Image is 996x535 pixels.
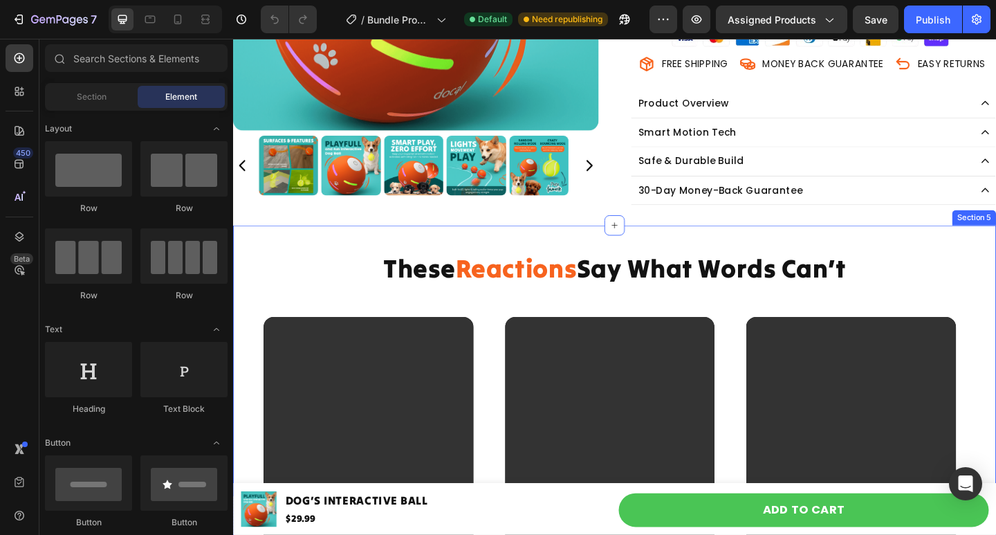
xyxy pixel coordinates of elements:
[55,492,213,514] h1: DOG’S INTERACTIVE BALL
[575,503,665,523] div: Add to cart
[205,318,228,341] span: Toggle open
[45,323,62,336] span: Text
[853,6,898,33] button: Save
[441,63,539,79] p: Product Overview
[6,6,103,33] button: 7
[205,432,228,454] span: Toggle open
[466,19,538,36] p: FREE SHIPPING
[478,13,507,26] span: Default
[45,123,72,135] span: Layout
[45,516,132,529] div: Button
[716,6,847,33] button: Assigned Products
[55,514,213,532] div: $29.99
[140,289,228,302] div: Row
[441,95,548,111] p: Smart Motion Tech
[949,467,982,500] div: Open Intercom Messenger
[45,437,71,449] span: Button
[205,118,228,140] span: Toggle open
[233,39,996,535] iframe: Design area
[728,12,816,27] span: Assigned Products
[261,6,317,33] div: Undo/Redo
[140,516,228,529] div: Button
[91,11,97,28] p: 7
[45,44,228,72] input: Search Sections & Elements
[441,126,555,142] p: Safe & Durable Build
[2,129,19,146] button: Carousel Back Arrow
[10,253,33,264] div: Beta
[242,233,373,268] span: Reactions
[865,14,887,26] span: Save
[140,403,228,415] div: Text Block
[13,147,33,158] div: 450
[379,129,396,146] button: Carousel Next Arrow
[45,202,132,215] div: Row
[904,6,962,33] button: Publish
[45,403,132,415] div: Heading
[140,202,228,215] div: Row
[45,289,132,302] div: Row
[419,495,822,532] button: Add to cart
[916,12,950,27] div: Publish
[576,19,708,36] p: MONEY BACK GUARANTEE
[77,91,107,103] span: Section
[165,91,197,103] span: Element
[441,158,620,174] p: 30-Day Money-Back Guarantee
[532,13,602,26] span: Need republishing
[785,189,827,201] div: Section 5
[361,12,365,27] span: /
[745,19,819,36] p: EASY RETURNS
[367,12,431,27] span: Bundle Product Page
